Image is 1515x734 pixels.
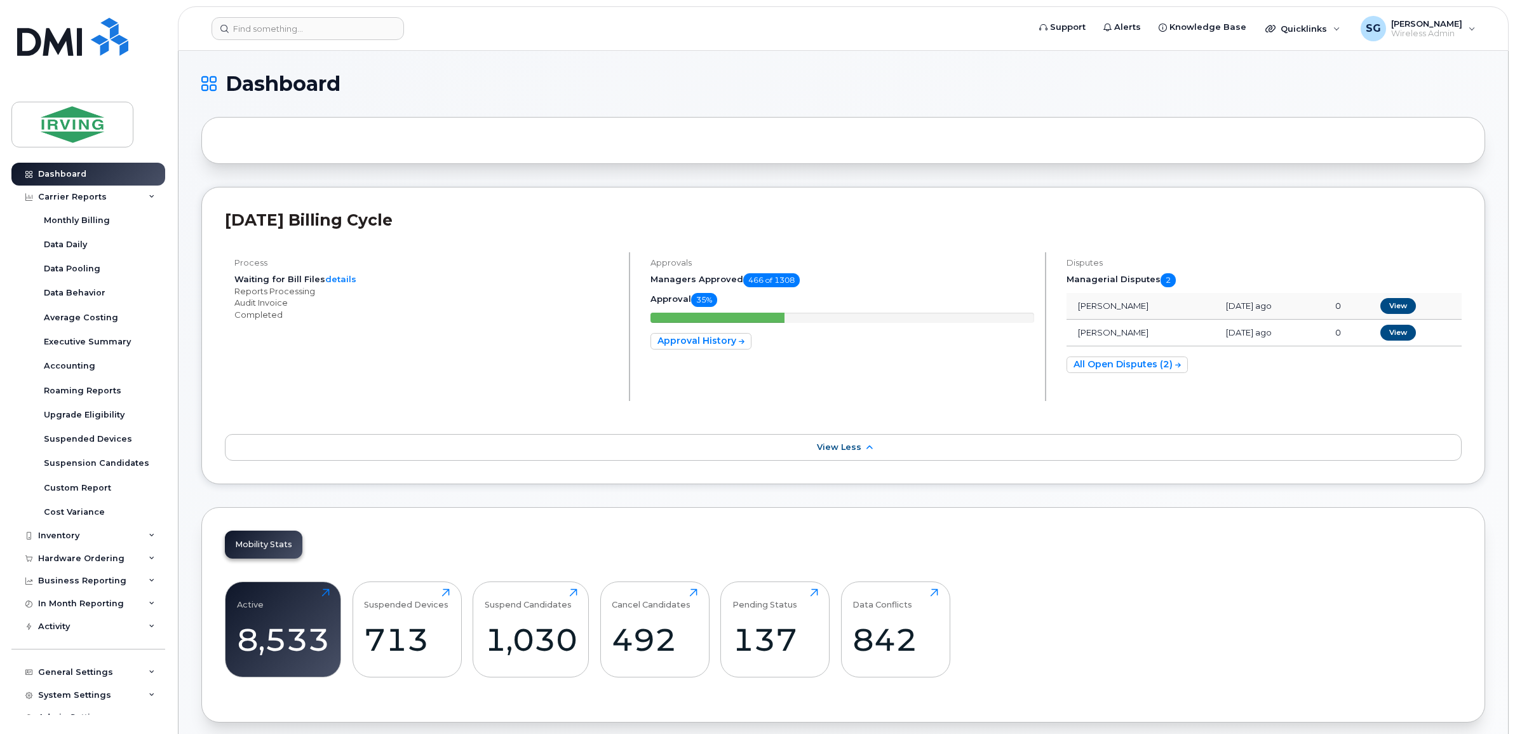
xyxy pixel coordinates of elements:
a: Suspend Candidates1,030 [485,588,577,670]
span: 2 [1161,273,1176,287]
div: 8,533 [237,621,330,658]
h5: Managers Approved [650,273,1034,287]
a: Cancel Candidates492 [612,588,697,670]
a: Active8,533 [237,588,330,670]
td: [DATE] ago [1215,293,1324,320]
h4: Process [234,258,618,268]
li: Audit Invoice [234,297,618,309]
li: Reports Processing [234,285,618,297]
div: Active [237,588,264,609]
a: details [325,274,356,284]
div: Data Conflicts [852,588,912,609]
div: 492 [612,621,697,658]
span: View Less [817,442,861,452]
a: Suspended Devices713 [364,588,450,670]
h2: [DATE] Billing Cycle [225,210,1462,229]
div: Suspend Candidates [485,588,572,609]
a: Approval History [650,333,751,350]
span: 466 of 1308 [743,273,800,287]
h4: Disputes [1067,258,1462,268]
div: Pending Status [732,588,797,609]
td: [PERSON_NAME] [1067,320,1215,346]
span: Dashboard [226,74,340,93]
li: Completed [234,309,618,321]
div: 842 [852,621,938,658]
div: 1,030 [485,621,577,658]
td: 0 [1324,320,1370,346]
a: View [1380,298,1416,314]
a: Pending Status137 [732,588,818,670]
h4: Approvals [650,258,1034,268]
a: Data Conflicts842 [852,588,938,670]
div: Cancel Candidates [612,588,690,609]
td: [PERSON_NAME] [1067,293,1215,320]
h5: Managerial Disputes [1067,273,1462,287]
h5: Approval [650,293,1034,307]
td: [DATE] ago [1215,320,1324,346]
div: Suspended Devices [364,588,448,609]
span: 35% [691,293,717,307]
li: Waiting for Bill Files [234,273,618,285]
div: 713 [364,621,450,658]
a: View [1380,325,1416,341]
div: 137 [732,621,818,658]
td: 0 [1324,293,1370,320]
a: All Open Disputes (2) [1067,357,1188,373]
